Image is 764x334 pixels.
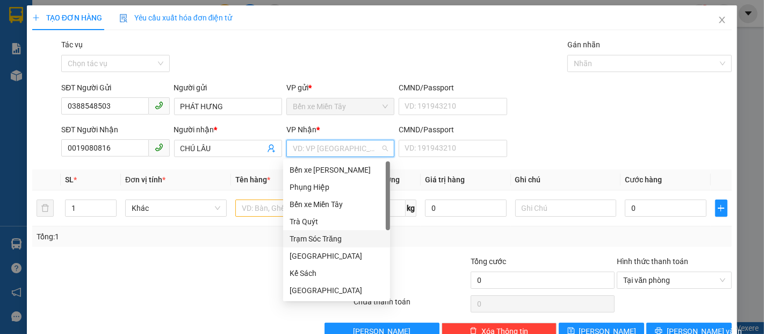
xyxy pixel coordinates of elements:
div: Bến xe Miền Tây [290,198,384,210]
button: delete [37,200,54,217]
div: Bến xe Miền Tây [283,196,390,213]
th: Ghi chú [511,169,621,190]
span: SL [65,175,74,184]
span: Giá trị hàng [425,175,465,184]
span: Tên hàng [235,175,270,184]
div: Tổng: 1 [37,231,295,243]
span: TẠO ĐƠN HÀNG [32,13,102,22]
span: Cước hàng [625,175,662,184]
div: CMND/Passport [399,124,507,136]
div: SĐT Người Nhận [61,124,169,136]
div: Đại Ngãi [283,282,390,299]
span: Tổng cước [471,257,506,266]
div: Chưa thanh toán [353,296,470,315]
span: VP Nhận [286,125,316,134]
div: Phụng Hiệp [283,179,390,196]
div: Trà Quýt [283,213,390,230]
span: user-add [267,144,276,153]
label: Gán nhãn [567,40,600,49]
input: VD: Bàn, Ghế [235,200,337,217]
div: Phụng Hiệp [290,181,384,193]
div: CMND/Passport [399,82,507,94]
button: Close [707,5,737,35]
span: plus [32,14,40,22]
span: Yêu cầu xuất hóa đơn điện tử [119,13,233,22]
div: Bến xe Trần Đề [283,161,390,179]
span: Khác [132,200,220,216]
input: Ghi Chú [515,200,617,217]
div: [GEOGRAPHIC_DATA] [290,250,384,262]
input: 0 [425,200,506,217]
div: Người gửi [174,82,282,94]
span: Bến xe Miền Tây [293,98,388,115]
label: Tác vụ [61,40,83,49]
label: Hình thức thanh toán [617,257,688,266]
span: phone [155,101,163,110]
div: Bến xe [PERSON_NAME] [290,164,384,176]
span: kg [406,200,416,217]
button: plus [715,200,728,217]
div: Trà Quýt [290,216,384,228]
div: [GEOGRAPHIC_DATA] [290,285,384,296]
div: SĐT Người Gửi [61,82,169,94]
div: Kế Sách [283,265,390,282]
div: Trạm Sóc Trăng [290,233,384,245]
div: Kế Sách [290,267,384,279]
span: Tại văn phòng [623,272,725,288]
div: Trường Khánh [283,247,390,265]
span: Đơn vị tính [125,175,165,184]
img: icon [119,14,128,23]
div: Trạm Sóc Trăng [283,230,390,247]
span: phone [155,143,163,152]
span: close [718,16,726,24]
span: plus [716,204,727,212]
div: Người nhận [174,124,282,136]
div: VP gửi [286,82,394,94]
